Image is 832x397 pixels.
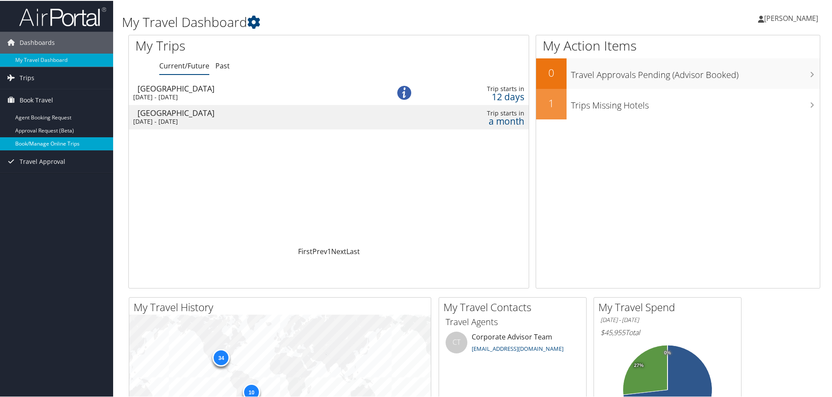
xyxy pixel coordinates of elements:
[133,92,366,100] div: [DATE] - [DATE]
[331,246,346,255] a: Next
[472,344,564,352] a: [EMAIL_ADDRESS][DOMAIN_NAME]
[20,150,65,172] span: Travel Approval
[134,299,431,314] h2: My Travel History
[446,331,467,353] div: CT
[19,6,106,26] img: airportal-logo.png
[536,58,820,88] a: 0Travel Approvals Pending (Advisor Booked)
[601,327,625,336] span: $45,955
[437,116,524,124] div: a month
[446,315,580,327] h3: Travel Agents
[159,60,209,70] a: Current/Future
[215,60,230,70] a: Past
[758,4,827,31] a: [PERSON_NAME]
[601,327,735,336] h6: Total
[536,36,820,54] h1: My Action Items
[327,246,331,255] a: 1
[133,117,366,125] div: [DATE] - [DATE]
[122,12,592,31] h1: My Travel Dashboard
[312,246,327,255] a: Prev
[571,94,820,111] h3: Trips Missing Hotels
[437,84,524,92] div: Trip starts in
[138,108,371,116] div: [GEOGRAPHIC_DATA]
[20,31,55,53] span: Dashboards
[20,66,34,88] span: Trips
[536,95,567,110] h2: 1
[764,13,818,22] span: [PERSON_NAME]
[664,349,671,355] tspan: 0%
[634,362,644,367] tspan: 27%
[20,88,53,110] span: Book Travel
[437,92,524,100] div: 12 days
[298,246,312,255] a: First
[536,64,567,79] h2: 0
[212,348,230,366] div: 34
[437,109,524,116] div: Trip starts in
[598,299,741,314] h2: My Travel Spend
[441,331,584,359] li: Corporate Advisor Team
[135,36,356,54] h1: My Trips
[536,88,820,119] a: 1Trips Missing Hotels
[443,299,586,314] h2: My Travel Contacts
[397,85,411,99] img: alert-flat-solid-info.png
[138,84,371,92] div: [GEOGRAPHIC_DATA]
[601,315,735,323] h6: [DATE] - [DATE]
[571,64,820,80] h3: Travel Approvals Pending (Advisor Booked)
[346,246,360,255] a: Last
